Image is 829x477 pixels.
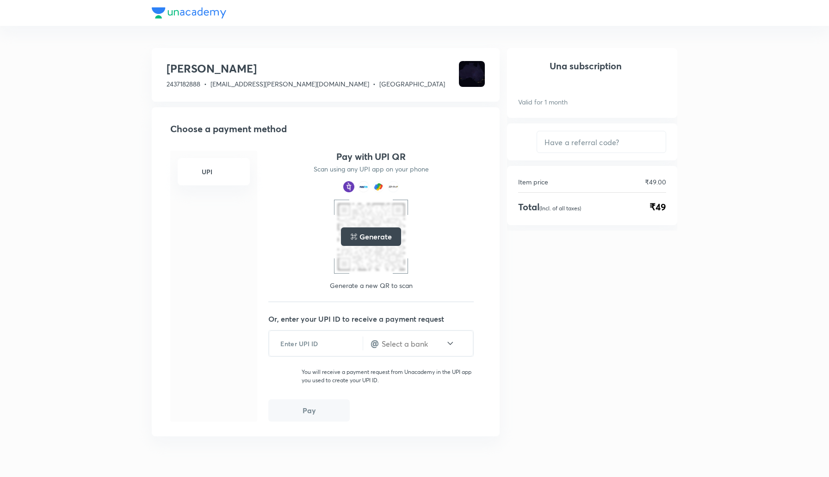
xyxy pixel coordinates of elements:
[302,368,474,385] p: You will receive a payment request from Unacademy in the UPI app you used to create your UPI ID.
[167,61,445,76] h3: [PERSON_NAME]
[183,164,198,178] img: -
[269,332,363,355] input: Enter UPI ID
[518,136,529,147] img: discount
[314,165,429,174] p: Scan using any UPI app on your phone
[371,336,379,350] h4: @
[167,79,200,88] span: 2437182888
[388,181,399,192] img: payment method
[202,167,244,177] h6: UPI
[550,59,622,73] h1: Una subscription
[518,200,581,214] h4: Total
[268,373,294,379] img: UPI
[537,131,666,153] input: Have a referral code?
[518,177,548,187] p: Item price
[373,79,376,88] span: •
[518,59,544,93] img: avatar
[381,338,445,349] input: Select a bank
[518,97,568,107] p: Valid for 1 month
[210,79,369,88] span: [EMAIL_ADDRESS][PERSON_NAME][DOMAIN_NAME]
[336,151,406,163] h4: Pay with UPI QR
[350,233,358,240] img: loading..
[170,122,485,136] h2: Choose a payment method
[359,231,391,242] h5: Generate
[343,181,354,192] img: payment method
[650,200,666,214] span: ₹49
[204,79,207,88] span: •
[373,181,384,192] img: payment method
[645,177,666,187] p: ₹49.00
[459,61,485,87] img: Avatar
[539,205,581,212] p: (Incl. of all taxes)
[358,181,369,192] img: payment method
[379,79,445,88] span: [GEOGRAPHIC_DATA]
[268,399,350,422] button: Pay
[268,313,485,324] p: Or, enter your UPI ID to receive a payment request
[330,281,413,290] p: Generate a new QR to scan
